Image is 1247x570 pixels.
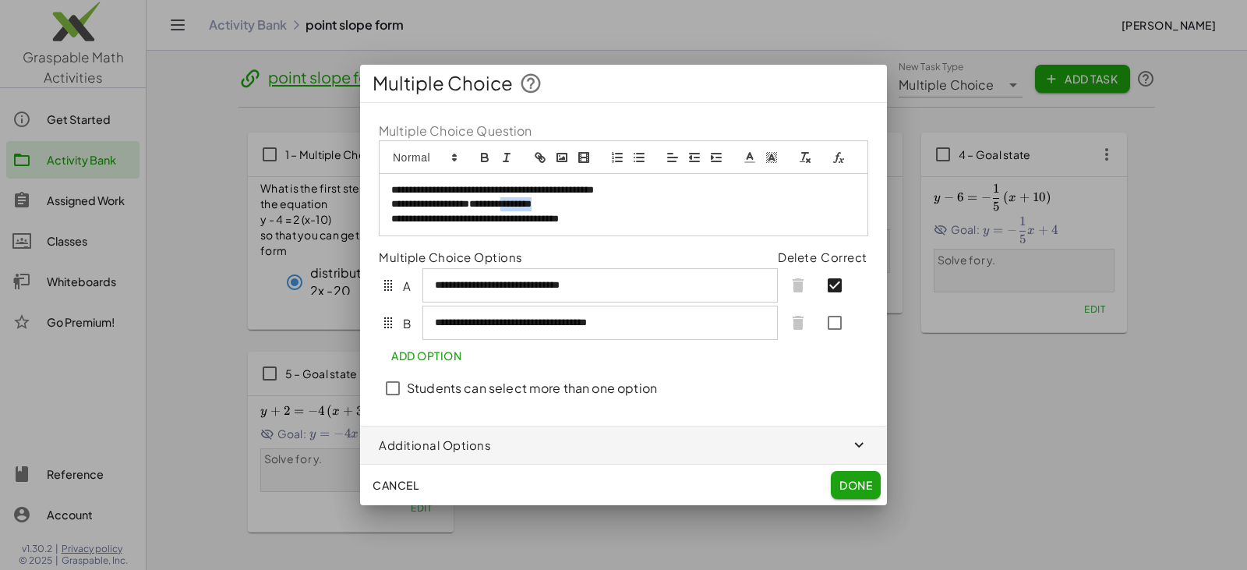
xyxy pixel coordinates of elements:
button: list: bullet [628,148,650,167]
button: Add Option [379,342,474,370]
button: link [529,148,551,167]
span: B [397,315,416,331]
th: Multiple Choice Options [379,249,778,267]
button: Done [831,471,881,499]
button: formula [828,148,850,167]
span: Multiple Choice [373,71,513,96]
button: clean [794,148,816,167]
label: Students can select more than one option [407,370,657,407]
th: Correct [821,249,868,267]
button: italic [496,148,518,167]
button: list: ordered [606,148,628,167]
span: Add Option [391,349,461,363]
button: indent: -1 [684,148,705,167]
button: video [573,148,595,167]
span: Cancel [373,478,419,492]
label: Multiple Choice Question [379,122,532,140]
th: Delete [778,249,821,267]
button: bold [474,148,496,167]
span: Done [839,478,872,492]
button: indent: +1 [705,148,727,167]
button: Additional Options [360,427,887,464]
button: Cancel [366,471,425,499]
button: image [551,148,573,167]
span: A [397,278,416,293]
